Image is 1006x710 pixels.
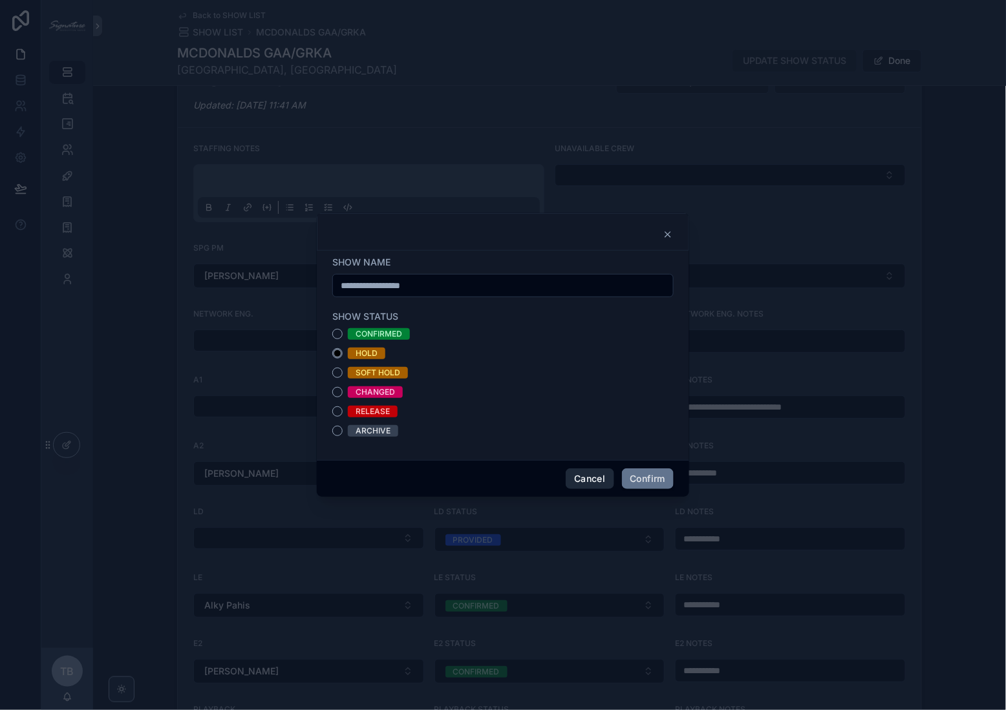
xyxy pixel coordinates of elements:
div: HOLD [356,348,378,359]
div: RELEASE [356,406,390,417]
span: SHOW STATUS [332,311,398,322]
button: Cancel [566,468,614,489]
div: ARCHIVE [356,425,391,437]
div: CONFIRMED [356,328,402,340]
div: SOFT HOLD [356,367,400,379]
button: Confirm [622,468,674,489]
span: SHOW NAME [332,256,391,267]
div: CHANGED [356,386,395,398]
